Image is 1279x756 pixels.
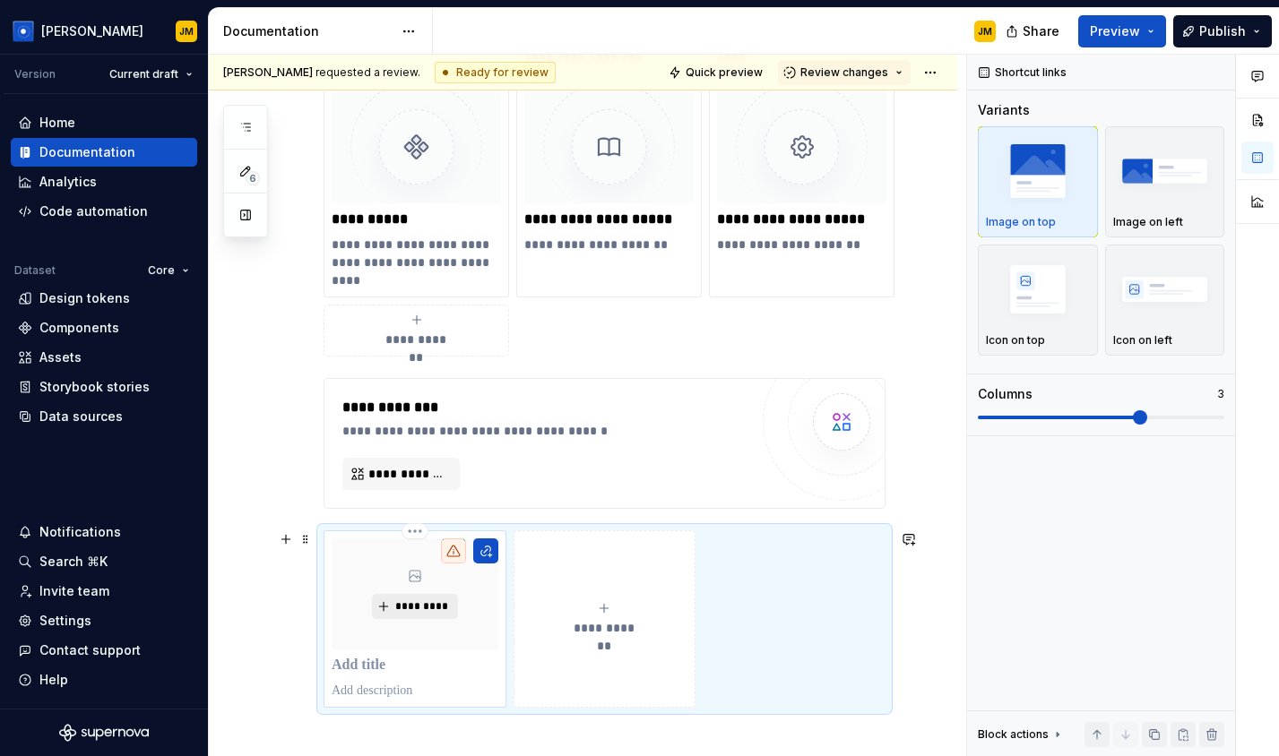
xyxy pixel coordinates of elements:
[39,523,121,541] div: Notifications
[11,636,197,665] button: Contact support
[1199,22,1246,40] span: Publish
[1105,126,1225,237] button: placeholderImage on left
[39,641,141,659] div: Contact support
[11,547,197,576] button: Search ⌘K
[11,402,197,431] a: Data sources
[1090,22,1140,40] span: Preview
[11,168,197,196] a: Analytics
[11,343,197,372] a: Assets
[986,333,1045,348] p: Icon on top
[1113,138,1217,203] img: placeholder
[978,385,1033,403] div: Columns
[109,67,178,82] span: Current draft
[986,256,1090,322] img: placeholder
[39,319,119,337] div: Components
[11,577,197,606] a: Invite team
[11,666,197,694] button: Help
[1113,215,1183,229] p: Image on left
[148,263,175,278] span: Core
[223,65,313,79] span: [PERSON_NAME]
[39,173,97,191] div: Analytics
[11,284,197,313] a: Design tokens
[686,65,763,80] span: Quick preview
[140,258,197,283] button: Core
[179,24,194,39] div: JM
[800,65,888,80] span: Review changes
[11,197,197,226] a: Code automation
[39,348,82,366] div: Assets
[1105,245,1225,356] button: placeholderIcon on left
[978,101,1030,119] div: Variants
[524,90,694,203] img: b520f683-daa6-437b-95f1-226f1e138359.png
[4,12,204,50] button: [PERSON_NAME]JM
[59,724,149,742] svg: Supernova Logo
[11,314,197,342] a: Components
[39,289,130,307] div: Design tokens
[39,671,68,689] div: Help
[11,138,197,167] a: Documentation
[39,408,123,425] div: Data sources
[223,22,393,40] div: Documentation
[978,24,992,39] div: JM
[223,65,420,80] span: requested a review.
[11,518,197,546] button: Notifications
[39,114,75,132] div: Home
[39,553,108,571] div: Search ⌘K
[978,126,1098,237] button: placeholderImage on top
[1023,22,1059,40] span: Share
[978,727,1049,742] div: Block actions
[11,606,197,635] a: Settings
[39,378,150,396] div: Storybook stories
[14,67,56,82] div: Version
[986,138,1090,203] img: placeholder
[41,22,143,40] div: [PERSON_NAME]
[1217,387,1224,401] p: 3
[246,171,260,185] span: 6
[1113,333,1172,348] p: Icon on left
[11,108,197,137] a: Home
[39,582,109,600] div: Invite team
[39,202,148,220] div: Code automation
[13,21,34,42] img: 049812b6-2877-400d-9dc9-987621144c16.png
[978,722,1065,747] div: Block actions
[1113,256,1217,322] img: placeholder
[986,215,1056,229] p: Image on top
[997,15,1071,47] button: Share
[11,373,197,401] a: Storybook stories
[1078,15,1166,47] button: Preview
[39,612,91,630] div: Settings
[332,90,501,203] img: 17b30f93-2c0b-48ec-a24e-c2b8b1add689.png
[717,90,886,203] img: 14b8ef7f-fe9d-4c7f-9a7f-3a537c899d3b.png
[663,60,771,85] button: Quick preview
[978,245,1098,356] button: placeholderIcon on top
[778,60,911,85] button: Review changes
[14,263,56,278] div: Dataset
[1173,15,1272,47] button: Publish
[39,143,135,161] div: Documentation
[101,62,201,87] button: Current draft
[435,62,556,83] div: Ready for review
